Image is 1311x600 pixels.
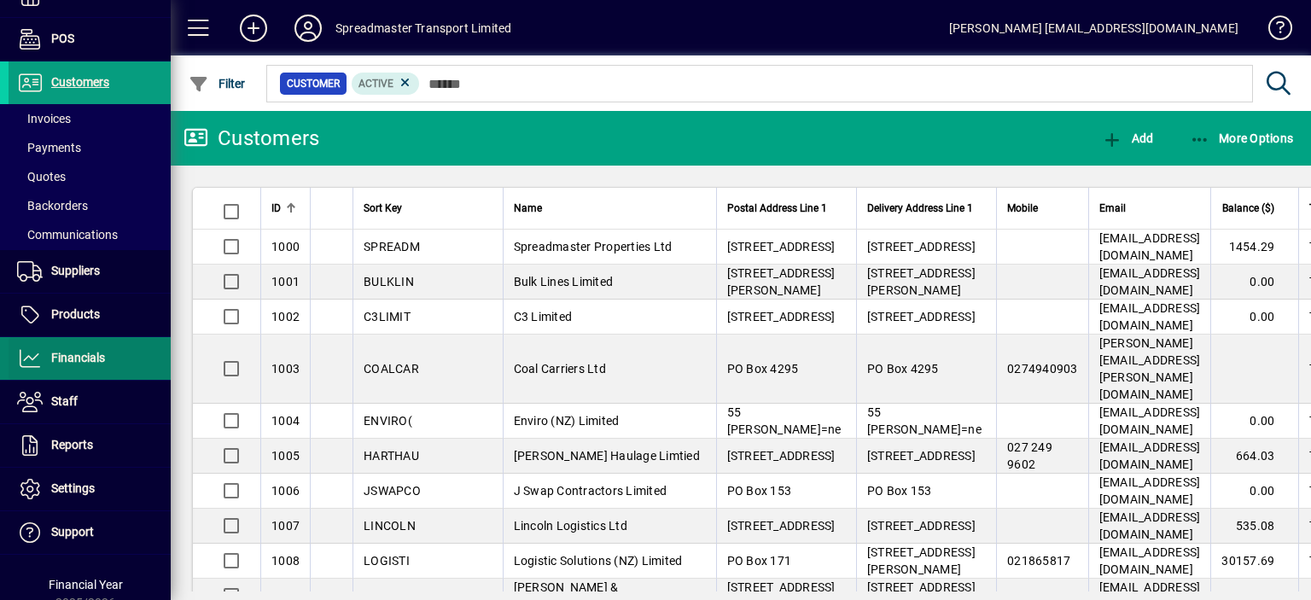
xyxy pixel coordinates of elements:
span: [STREET_ADDRESS] [727,449,836,463]
span: Products [51,307,100,321]
span: Communications [17,228,118,242]
td: 0.00 [1210,474,1298,509]
span: 1004 [271,414,300,428]
td: 30157.69 [1210,544,1298,579]
span: [EMAIL_ADDRESS][DOMAIN_NAME] [1099,405,1201,436]
span: C3 Limited [514,310,573,323]
span: [EMAIL_ADDRESS][DOMAIN_NAME] [1099,475,1201,506]
div: Customers [184,125,319,152]
span: Backorders [17,199,88,213]
span: PO Box 153 [727,484,792,498]
button: Profile [281,13,335,44]
span: Financial Year [49,578,123,591]
span: [STREET_ADDRESS][PERSON_NAME] [727,266,836,297]
td: 535.08 [1210,509,1298,544]
span: LINCOLN [364,519,416,533]
span: 027 249 9602 [1007,440,1052,471]
span: [STREET_ADDRESS][PERSON_NAME] [867,266,976,297]
div: Name [514,199,706,218]
button: Filter [184,68,250,99]
td: 664.03 [1210,439,1298,474]
span: JSWAPCO [364,484,421,498]
mat-chip: Activation Status: Active [352,73,420,95]
span: PO Box 153 [867,484,932,498]
span: [EMAIL_ADDRESS][DOMAIN_NAME] [1099,510,1201,541]
span: Delivery Address Line 1 [867,199,973,218]
a: Support [9,511,171,554]
span: 1005 [271,449,300,463]
span: [STREET_ADDRESS] [727,519,836,533]
span: POS [51,32,74,45]
span: [STREET_ADDRESS] [867,449,976,463]
span: Support [51,525,94,539]
span: Customer [287,75,340,92]
span: Reports [51,438,93,451]
a: Backorders [9,191,171,220]
div: Mobile [1007,199,1078,218]
span: Financials [51,351,105,364]
span: Suppliers [51,264,100,277]
span: PO Box 171 [727,554,792,568]
span: [EMAIL_ADDRESS][DOMAIN_NAME] [1099,545,1201,576]
a: Reports [9,424,171,467]
span: [EMAIL_ADDRESS][DOMAIN_NAME] [1099,231,1201,262]
span: 1003 [271,362,300,376]
span: [STREET_ADDRESS][PERSON_NAME] [867,545,976,576]
a: Settings [9,468,171,510]
a: Suppliers [9,250,171,293]
td: 0.00 [1210,404,1298,439]
td: 0.00 [1210,265,1298,300]
span: Postal Address Line 1 [727,199,827,218]
span: SPREADM [364,240,420,253]
a: Knowledge Base [1256,3,1290,59]
a: Quotes [9,162,171,191]
a: Communications [9,220,171,249]
td: 1454.29 [1210,230,1298,265]
span: COALCAR [364,362,419,376]
span: 021865817 [1007,554,1070,568]
span: Staff [51,394,78,408]
span: 1008 [271,554,300,568]
span: 1006 [271,484,300,498]
span: ENVIRO( [364,414,412,428]
span: Balance ($) [1222,199,1274,218]
div: Balance ($) [1221,199,1290,218]
span: Lincoln Logistics Ltd [514,519,627,533]
span: [STREET_ADDRESS] [867,310,976,323]
span: Payments [17,141,81,154]
span: Bulk Lines Limited [514,275,614,288]
span: [STREET_ADDRESS] [867,519,976,533]
a: POS [9,18,171,61]
span: [EMAIL_ADDRESS][DOMAIN_NAME] [1099,301,1201,332]
a: Products [9,294,171,336]
span: [STREET_ADDRESS] [727,310,836,323]
span: [STREET_ADDRESS] [727,240,836,253]
span: Enviro (NZ) Limited [514,414,620,428]
button: Add [1098,123,1157,154]
div: ID [271,199,300,218]
span: Invoices [17,112,71,125]
span: BULKLIN [364,275,414,288]
span: PO Box 4295 [867,362,939,376]
span: [PERSON_NAME][EMAIL_ADDRESS][PERSON_NAME][DOMAIN_NAME] [1099,336,1201,401]
div: Spreadmaster Transport Limited [335,15,511,42]
span: Filter [189,77,246,90]
span: ID [271,199,281,218]
span: 1002 [271,310,300,323]
td: 0.00 [1210,300,1298,335]
span: LOGISTI [364,554,410,568]
span: Coal Carriers Ltd [514,362,606,376]
div: [PERSON_NAME] [EMAIL_ADDRESS][DOMAIN_NAME] [949,15,1238,42]
span: HARTHAU [364,449,419,463]
span: [STREET_ADDRESS] [867,240,976,253]
span: Quotes [17,170,66,183]
span: J Swap Contractors Limited [514,484,667,498]
a: Payments [9,133,171,162]
a: Staff [9,381,171,423]
a: Financials [9,337,171,380]
span: Customers [51,75,109,89]
span: 0274940903 [1007,362,1078,376]
span: Sort Key [364,199,402,218]
span: 55 [PERSON_NAME]=ne [867,405,982,436]
span: Email [1099,199,1126,218]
